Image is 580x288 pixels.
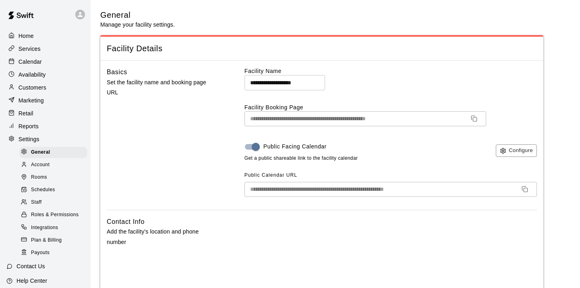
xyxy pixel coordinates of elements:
[19,135,39,143] p: Settings
[19,184,91,196] a: Schedules
[31,249,50,257] span: Payouts
[107,43,537,54] span: Facility Details
[19,122,39,130] p: Reports
[19,45,41,53] p: Services
[31,148,50,157] span: General
[19,197,87,208] div: Staff
[6,94,84,106] a: Marketing
[19,221,91,234] a: Integrations
[6,81,84,94] a: Customers
[107,217,145,227] h6: Contact Info
[107,67,127,77] h6: Basics
[518,183,531,196] button: Copy URL
[19,159,87,171] div: Account
[31,211,79,219] span: Roles & Permissions
[31,224,58,232] span: Integrations
[19,83,46,92] p: Customers
[468,112,481,125] button: Copy URL
[17,277,47,285] p: Help Center
[31,236,62,244] span: Plan & Billing
[19,209,91,221] a: Roles & Permissions
[6,56,84,68] a: Calendar
[100,21,175,29] p: Manage your facility settings.
[244,67,537,75] label: Facility Name
[19,147,87,158] div: General
[19,171,91,184] a: Rooms
[107,77,219,98] p: Set the facility name and booking page URL
[244,154,358,163] span: Get a public shareable link to the facility calendar
[19,184,87,196] div: Schedules
[6,120,84,132] a: Reports
[19,58,42,66] p: Calendar
[19,71,46,79] p: Availability
[6,30,84,42] a: Home
[31,161,50,169] span: Account
[31,173,47,182] span: Rooms
[244,172,297,178] span: Public Calendar URL
[19,246,91,259] a: Payouts
[19,146,91,159] a: General
[17,262,45,270] p: Contact Us
[19,109,33,117] p: Retail
[19,209,87,221] div: Roles & Permissions
[31,198,41,207] span: Staff
[6,133,84,145] a: Settings
[19,222,87,234] div: Integrations
[6,107,84,119] a: Retail
[107,227,219,247] p: Add the facility's location and phone number
[244,103,537,111] label: Facility Booking Page
[19,96,44,104] p: Marketing
[6,43,84,55] a: Services
[19,235,87,246] div: Plan & Billing
[6,69,84,81] a: Availability
[263,142,327,151] span: Public Facing Calendar
[100,10,175,21] h5: General
[19,247,87,259] div: Payouts
[19,196,91,209] a: Staff
[19,172,87,183] div: Rooms
[31,186,55,194] span: Schedules
[19,159,91,171] a: Account
[496,144,537,157] button: Configure
[19,32,34,40] p: Home
[19,234,91,246] a: Plan & Billing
